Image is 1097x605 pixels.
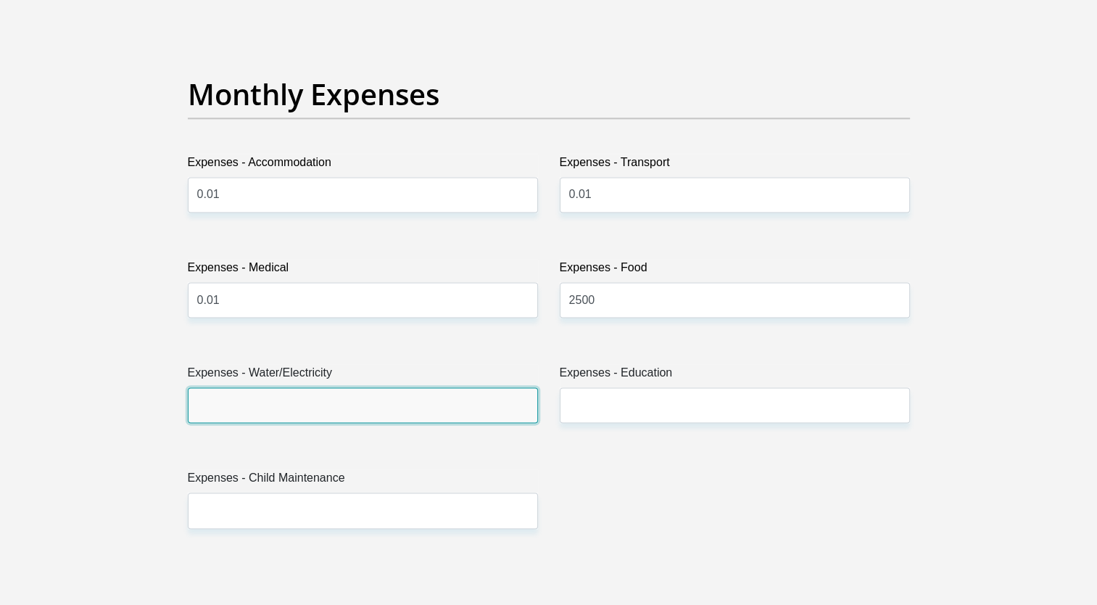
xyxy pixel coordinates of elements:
input: Expenses - Transport [560,177,910,213]
input: Expenses - Accommodation [188,177,538,213]
input: Expenses - Food [560,282,910,318]
label: Expenses - Medical [188,259,538,282]
label: Expenses - Food [560,259,910,282]
input: Expenses - Medical [188,282,538,318]
h2: Monthly Expenses [188,77,910,112]
input: Expenses - Water/Electricity [188,387,538,423]
label: Expenses - Transport [560,154,910,177]
label: Expenses - Education [560,364,910,387]
label: Expenses - Child Maintenance [188,469,538,493]
label: Expenses - Accommodation [188,154,538,177]
input: Expenses - Education [560,387,910,423]
input: Expenses - Child Maintenance [188,493,538,528]
label: Expenses - Water/Electricity [188,364,538,387]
